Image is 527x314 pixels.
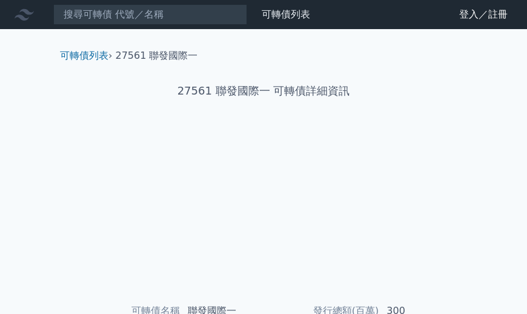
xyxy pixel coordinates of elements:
[53,4,247,25] input: 搜尋可轉債 代號／名稱
[262,8,310,20] a: 可轉債列表
[449,5,517,24] a: 登入／註冊
[116,48,198,63] li: 27561 聯發國際一
[60,50,108,61] a: 可轉債列表
[50,82,477,99] h1: 27561 聯發國際一 可轉債詳細資訊
[60,48,112,63] li: ›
